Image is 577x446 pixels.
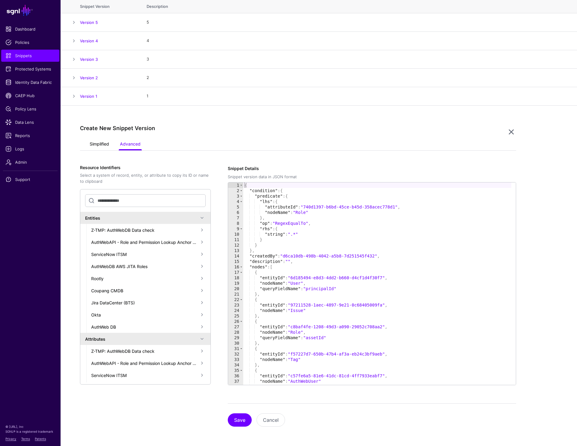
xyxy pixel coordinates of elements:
a: Protected Systems [1,63,59,75]
span: Policies [5,39,55,45]
a: Privacy [5,437,16,441]
a: SGNL [4,4,57,17]
a: Data Lens [1,116,59,128]
span: Logs [5,146,55,152]
div: 32 [228,351,243,357]
span: Toggle code folding, rows 4 through 7 [240,199,243,204]
div: 11 [228,237,243,242]
span: Identity Data Fabric [5,79,55,85]
div: AuthWeb DB [91,324,198,330]
div: ServiceNow ITSM [91,251,198,257]
a: Logs [1,143,59,155]
p: SGNL® is a registered trademark [5,429,55,434]
span: Policy Lens [5,106,55,112]
p: Select a system of record, entity, or attribute to copy its ID or name to clipboard [80,172,211,184]
a: Patents [35,437,46,441]
div: 5 [147,19,567,25]
div: 25 [228,313,243,319]
div: 33 [228,357,243,362]
div: 13 [228,248,243,253]
span: CAEP Hub [5,93,55,99]
span: Toggle code folding, rows 2 through 13 [240,188,243,193]
div: 2 [228,188,243,193]
div: 34 [228,362,243,368]
div: ServiceNow ITSM [91,372,198,379]
div: 24 [228,308,243,313]
a: Reports [1,130,59,142]
div: 1 [228,182,243,188]
div: 31 [228,346,243,351]
div: 12 [228,242,243,248]
div: 16 [228,264,243,270]
span: Toggle code folding, rows 9 through 11 [240,226,243,231]
div: 19 [228,280,243,286]
div: 10 [228,231,243,237]
div: 18 [228,275,243,280]
div: Snippet version data in JSON format [228,174,297,180]
div: Jira DataCenter (BTS) [91,300,198,306]
a: Advanced [120,139,141,150]
span: Support [5,176,55,182]
div: Coupang CMDB [91,287,198,294]
div: 6 [228,210,243,215]
span: Toggle code folding, rows 1 through 78 [240,182,243,188]
button: Save [228,413,252,427]
div: 27 [228,324,243,330]
a: Version 2 [80,75,98,80]
div: 36 [228,373,243,379]
a: Simplified [90,139,109,150]
span: Toggle code folding, rows 22 through 25 [240,297,243,302]
span: Toggle code folding, rows 17 through 21 [240,270,243,275]
label: Snippet Details [228,165,297,180]
a: Policies [1,36,59,48]
h2: Create New Snippet Version [80,125,506,132]
div: Entities [85,215,198,221]
a: Version 1 [80,94,97,99]
div: AuthWebDB AWS JITA Roles [91,263,198,270]
div: 15 [228,259,243,264]
div: 4 [228,199,243,204]
div: 5 [228,204,243,210]
span: Data Lens [5,119,55,125]
div: 30 [228,340,243,346]
div: 35 [228,368,243,373]
a: Version 3 [80,57,98,62]
a: Snippets [1,50,59,62]
div: 20 [228,286,243,291]
div: AuthWebAPI - Role and Permission Lookup Anchor Nodes [91,239,198,245]
div: 17 [228,270,243,275]
span: Snippets [5,53,55,59]
div: 22 [228,297,243,302]
a: Identity Data Fabric [1,76,59,88]
div: 38 [228,384,243,389]
a: CAEP Hub [1,90,59,102]
div: Attributes [85,336,198,342]
div: 8 [228,221,243,226]
div: 37 [228,379,243,384]
span: Dashboard [5,26,55,32]
div: 9 [228,226,243,231]
div: 21 [228,291,243,297]
span: Toggle code folding, rows 31 through 34 [240,346,243,351]
span: Toggle code folding, rows 16 through 39 [240,264,243,270]
div: 2 [147,75,567,81]
div: 3 [228,193,243,199]
span: Admin [5,159,55,165]
div: 7 [228,215,243,221]
a: Policy Lens [1,103,59,115]
div: 23 [228,302,243,308]
div: Rootly [91,275,198,282]
a: Admin [1,156,59,168]
span: Toggle code folding, rows 26 through 30 [240,319,243,324]
span: Protected Systems [5,66,55,72]
div: 3 [147,56,567,62]
a: Terms [21,437,30,441]
div: 29 [228,335,243,340]
div: 26 [228,319,243,324]
a: Dashboard [1,23,59,35]
div: 28 [228,330,243,335]
span: Toggle code folding, rows 3 through 12 [240,193,243,199]
div: Okta [91,312,198,318]
div: 4 [147,38,567,44]
span: Reports [5,133,55,139]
